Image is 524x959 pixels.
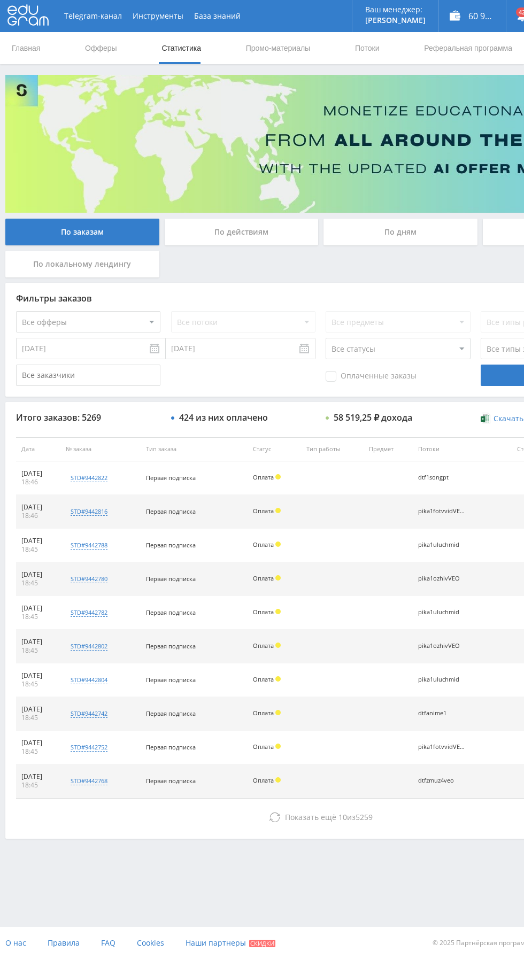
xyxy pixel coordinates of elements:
div: 18:45 [21,680,55,689]
span: Показать ещё [285,812,336,822]
div: std#9442804 [71,676,107,684]
p: [PERSON_NAME] [365,16,426,25]
div: dtf1songpt [418,474,466,481]
div: std#9442780 [71,575,107,583]
img: xlsx [481,413,490,423]
span: 5259 [356,812,373,822]
span: Холд [275,777,281,783]
div: std#9442768 [71,777,107,785]
div: dtfzmuz4veo [418,777,466,784]
a: FAQ [101,927,115,959]
div: [DATE] [21,739,55,747]
div: pika1uluchmid [418,542,466,548]
div: 18:45 [21,579,55,587]
div: По локальному лендингу [5,251,159,277]
div: std#9442802 [71,642,107,651]
span: Первая подписка [146,575,196,583]
span: Правила [48,938,80,948]
span: Первая подписка [146,777,196,785]
a: Правила [48,927,80,959]
a: Промо-материалы [245,32,311,64]
span: Холд [275,542,281,547]
span: Оплата [253,641,274,649]
a: Главная [11,32,41,64]
span: Холд [275,508,281,513]
th: Потоки [413,437,495,461]
th: Предмет [364,437,413,461]
span: Оплата [253,675,274,683]
span: Первая подписка [146,474,196,482]
span: из [285,812,373,822]
th: Тип работы [301,437,363,461]
div: pika1ozhivVEO [418,575,466,582]
span: Первая подписка [146,743,196,751]
div: std#9442742 [71,709,107,718]
span: Скидки [249,940,275,947]
th: Дата [16,437,60,461]
div: По дням [323,219,477,245]
div: std#9442752 [71,743,107,752]
div: 18:45 [21,781,55,790]
span: Оплаченные заказы [326,371,417,382]
div: [DATE] [21,570,55,579]
div: pika1uluchmid [418,609,466,616]
div: 58 519,25 ₽ дохода [334,413,412,422]
a: Потоки [354,32,381,64]
span: Холд [275,710,281,715]
div: [DATE] [21,469,55,478]
div: 18:46 [21,512,55,520]
div: [DATE] [21,772,55,781]
div: [DATE] [21,537,55,545]
div: [DATE] [21,638,55,646]
span: Cookies [137,938,164,948]
div: pika1uluchmid [418,676,466,683]
span: FAQ [101,938,115,948]
a: Cookies [137,927,164,959]
span: Первая подписка [146,608,196,616]
span: Оплата [253,540,274,548]
div: 18:45 [21,613,55,621]
div: 18:45 [21,646,55,655]
div: Итого заказов: 5269 [16,413,160,422]
span: Оплата [253,776,274,784]
span: 10 [338,812,347,822]
p: Ваш менеджер: [365,5,426,14]
span: Первая подписка [146,709,196,717]
div: [DATE] [21,503,55,512]
div: 18:45 [21,747,55,756]
div: [DATE] [21,671,55,680]
div: [DATE] [21,705,55,714]
div: pika1fotvvidVEO3 [418,744,466,751]
span: О нас [5,938,26,948]
div: pika1fotvvidVEO3 [418,508,466,515]
div: 424 из них оплачено [179,413,268,422]
span: Холд [275,474,281,480]
span: Холд [275,676,281,682]
span: Оплата [253,608,274,616]
a: О нас [5,927,26,959]
span: Наши партнеры [186,938,246,948]
span: Первая подписка [146,507,196,515]
div: 18:45 [21,545,55,554]
span: Первая подписка [146,676,196,684]
a: Офферы [84,32,118,64]
th: Статус [248,437,302,461]
span: Холд [275,609,281,614]
th: Тип заказа [141,437,248,461]
div: [DATE] [21,604,55,613]
div: pika1ozhivVEO [418,643,466,649]
a: Статистика [160,32,202,64]
div: По заказам [5,219,159,245]
div: std#9442816 [71,507,107,516]
th: № заказа [60,437,141,461]
span: Оплата [253,507,274,515]
div: 18:45 [21,714,55,722]
span: Холд [275,575,281,581]
a: Наши партнеры Скидки [186,927,275,959]
span: Оплата [253,709,274,717]
input: Все заказчики [16,365,160,386]
div: По действиям [165,219,319,245]
span: Холд [275,643,281,648]
div: std#9442822 [71,474,107,482]
a: Реферальная программа [423,32,513,64]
